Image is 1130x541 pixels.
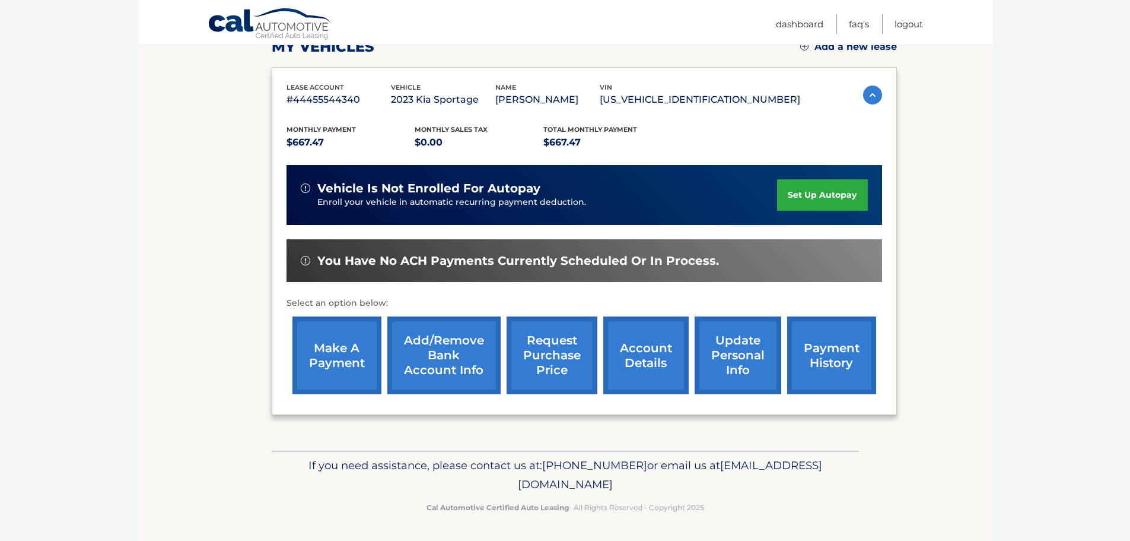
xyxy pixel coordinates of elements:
span: [PHONE_NUMBER] [542,458,647,472]
p: Enroll your vehicle in automatic recurring payment deduction. [317,196,778,209]
a: account details [603,317,689,394]
img: alert-white.svg [301,184,310,193]
a: Logout [895,14,923,34]
span: lease account [287,83,344,91]
a: Add a new lease [800,41,897,53]
span: Monthly sales Tax [415,125,488,134]
p: $0.00 [415,134,543,151]
a: Add/Remove bank account info [387,317,501,394]
img: accordion-active.svg [863,86,882,105]
a: request purchase price [507,317,597,394]
img: alert-white.svg [301,256,310,265]
p: $667.47 [543,134,672,151]
a: make a payment [292,317,381,394]
a: FAQ's [849,14,869,34]
span: [EMAIL_ADDRESS][DOMAIN_NAME] [518,458,822,491]
span: vin [600,83,612,91]
p: [PERSON_NAME] [495,91,600,108]
a: Dashboard [776,14,823,34]
span: Total Monthly Payment [543,125,637,134]
p: If you need assistance, please contact us at: or email us at [279,456,851,494]
span: vehicle [391,83,421,91]
span: name [495,83,516,91]
h2: my vehicles [272,38,374,56]
span: Monthly Payment [287,125,356,134]
p: 2023 Kia Sportage [391,91,495,108]
p: $667.47 [287,134,415,151]
strong: Cal Automotive Certified Auto Leasing [426,503,569,512]
span: vehicle is not enrolled for autopay [317,181,540,196]
a: payment history [787,317,876,394]
p: - All Rights Reserved - Copyright 2025 [279,501,851,514]
p: [US_VEHICLE_IDENTIFICATION_NUMBER] [600,91,800,108]
p: Select an option below: [287,296,882,311]
p: #44455544340 [287,91,391,108]
a: set up autopay [777,179,867,211]
a: Cal Automotive [208,8,332,42]
span: You have no ACH payments currently scheduled or in process. [317,254,719,268]
img: add.svg [800,42,808,50]
a: update personal info [695,317,781,394]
